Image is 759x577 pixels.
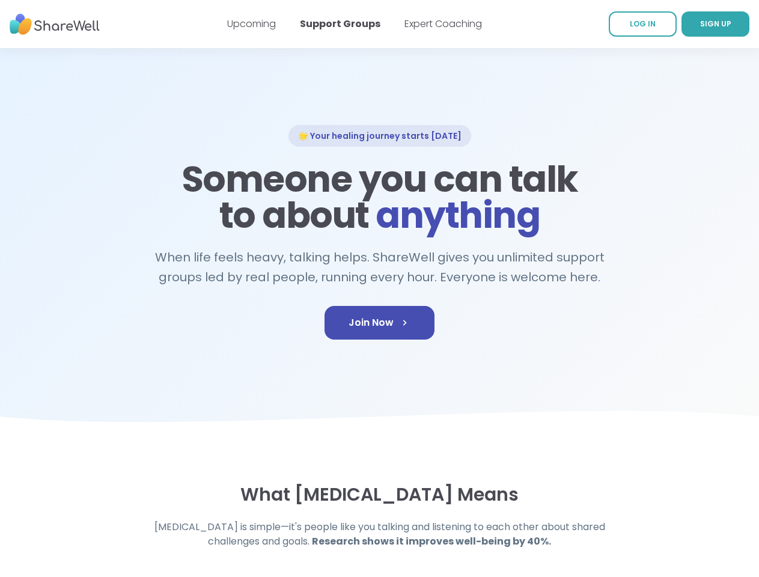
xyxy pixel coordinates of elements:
span: SIGN UP [700,19,731,29]
h2: When life feels heavy, talking helps. ShareWell gives you unlimited support groups led by real pe... [149,248,611,287]
a: Upcoming [227,17,276,31]
a: Support Groups [300,17,380,31]
h1: Someone you can talk to about [178,161,582,233]
img: ShareWell Nav Logo [10,8,100,41]
span: LOG IN [630,19,656,29]
a: Expert Coaching [404,17,482,31]
span: Join Now [349,316,410,330]
span: anything [376,190,540,240]
strong: Research shows it improves well-being by 40%. [312,534,551,548]
a: Join Now [325,306,434,340]
div: 🌟 Your healing journey starts [DATE] [288,125,471,147]
h3: What [MEDICAL_DATA] Means [111,484,649,505]
h4: [MEDICAL_DATA] is simple—it's people like you talking and listening to each other about shared ch... [149,520,611,549]
a: LOG IN [609,11,677,37]
a: SIGN UP [681,11,749,37]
